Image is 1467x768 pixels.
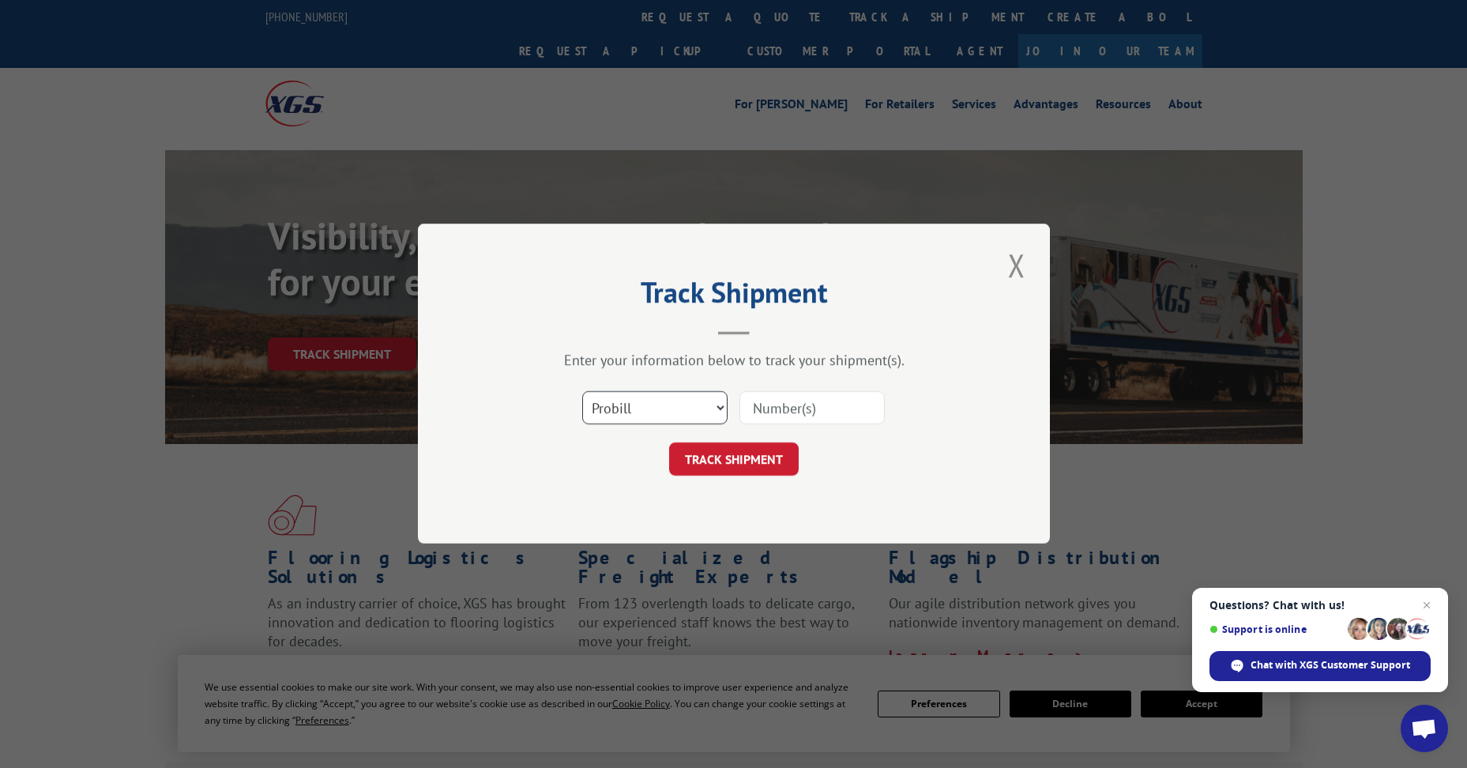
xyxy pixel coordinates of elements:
[669,443,799,476] button: TRACK SHIPMENT
[497,352,971,370] div: Enter your information below to track your shipment(s).
[1209,623,1342,635] span: Support is online
[1209,651,1431,681] span: Chat with XGS Customer Support
[1401,705,1448,752] a: Open chat
[1251,658,1410,672] span: Chat with XGS Customer Support
[1209,599,1431,612] span: Questions? Chat with us!
[1003,243,1030,287] button: Close modal
[497,281,971,311] h2: Track Shipment
[739,392,885,425] input: Number(s)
